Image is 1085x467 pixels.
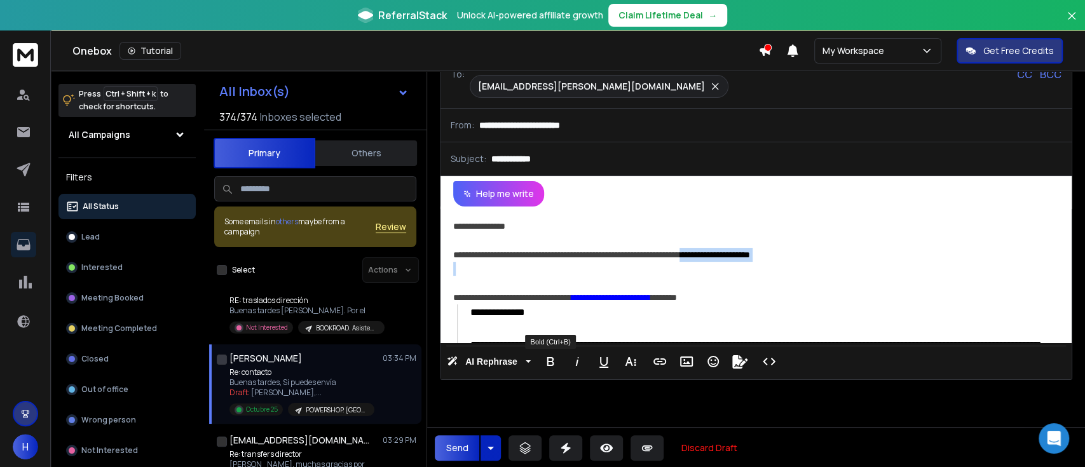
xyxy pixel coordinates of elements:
[463,356,520,367] span: AI Rephrase
[81,384,128,395] p: Out of office
[214,138,315,168] button: Primary
[229,449,372,459] p: Re: transfers director
[79,88,168,113] p: Press to check for shortcuts.
[232,265,255,275] label: Select
[478,80,705,93] p: [EMAIL_ADDRESS][PERSON_NAME][DOMAIN_NAME]
[58,346,196,372] button: Closed
[383,435,416,445] p: 03:29 PM
[104,86,158,101] span: Ctrl + Shift + k
[383,353,416,363] p: 03:34 PM
[81,445,138,456] p: Not Interested
[728,349,752,374] button: Signature
[13,434,38,459] button: H
[565,349,589,374] button: Italic (Ctrl+I)
[69,128,130,141] h1: All Campaigns
[224,217,376,237] div: Some emails in maybe from a campaign
[378,8,447,23] span: ReferralStack
[453,181,544,206] button: Help me write
[81,262,123,273] p: Interested
[316,323,377,333] p: BOOKROAD. Asistente
[1017,67,1032,82] p: CC
[260,109,341,125] h3: Inboxes selected
[276,216,298,227] span: others
[1039,423,1069,454] div: Open Intercom Messenger
[58,194,196,219] button: All Status
[376,220,406,233] button: Review
[58,316,196,341] button: Meeting Completed
[58,407,196,433] button: Wrong person
[83,201,119,212] p: All Status
[957,38,1063,64] button: Get Free Credits
[58,285,196,311] button: Meeting Booked
[58,438,196,463] button: Not Interested
[58,377,196,402] button: Out of office
[708,9,717,22] span: →
[674,349,699,374] button: Insert Image (Ctrl+P)
[251,387,322,398] span: [PERSON_NAME], ...
[229,434,369,447] h1: [EMAIL_ADDRESS][DOMAIN_NAME] +1
[219,109,257,125] span: 374 / 374
[119,42,181,60] button: Tutorial
[229,387,250,398] span: Draft:
[81,232,100,242] p: Lead
[58,122,196,147] button: All Campaigns
[435,435,479,461] button: Send
[451,152,486,165] p: Subject:
[451,68,465,81] p: To:
[246,405,278,414] p: Octubre 25
[671,435,747,461] button: Discard Draft
[219,85,290,98] h1: All Inbox(s)
[457,9,603,22] p: Unlock AI-powered affiliate growth
[72,42,758,60] div: Onebox
[608,4,727,27] button: Claim Lifetime Deal→
[81,415,136,425] p: Wrong person
[451,119,474,132] p: From:
[58,255,196,280] button: Interested
[648,349,672,374] button: Insert Link (Ctrl+K)
[229,295,382,306] p: RE: traslados dirección
[1040,67,1061,82] p: BCC
[444,349,533,374] button: AI Rephrase
[1063,8,1080,38] button: Close banner
[229,306,382,316] p: Buenas tardes [PERSON_NAME]. Por el
[229,377,374,388] p: Buenas tardes, Si puedes envía
[58,224,196,250] button: Lead
[525,335,575,349] div: Bold (Ctrl+B)
[229,367,374,377] p: Re: contacto
[983,44,1054,57] p: Get Free Credits
[209,79,419,104] button: All Inbox(s)
[58,168,196,186] h3: Filters
[592,349,616,374] button: Underline (Ctrl+U)
[229,352,302,365] h1: [PERSON_NAME]
[81,323,157,334] p: Meeting Completed
[701,349,725,374] button: Emoticons
[618,349,643,374] button: More Text
[81,293,144,303] p: Meeting Booked
[246,323,288,332] p: Not Interested
[315,139,417,167] button: Others
[306,405,367,415] p: POWERSHOP. [GEOGRAPHIC_DATA]
[822,44,889,57] p: My Workspace
[757,349,781,374] button: Code View
[81,354,109,364] p: Closed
